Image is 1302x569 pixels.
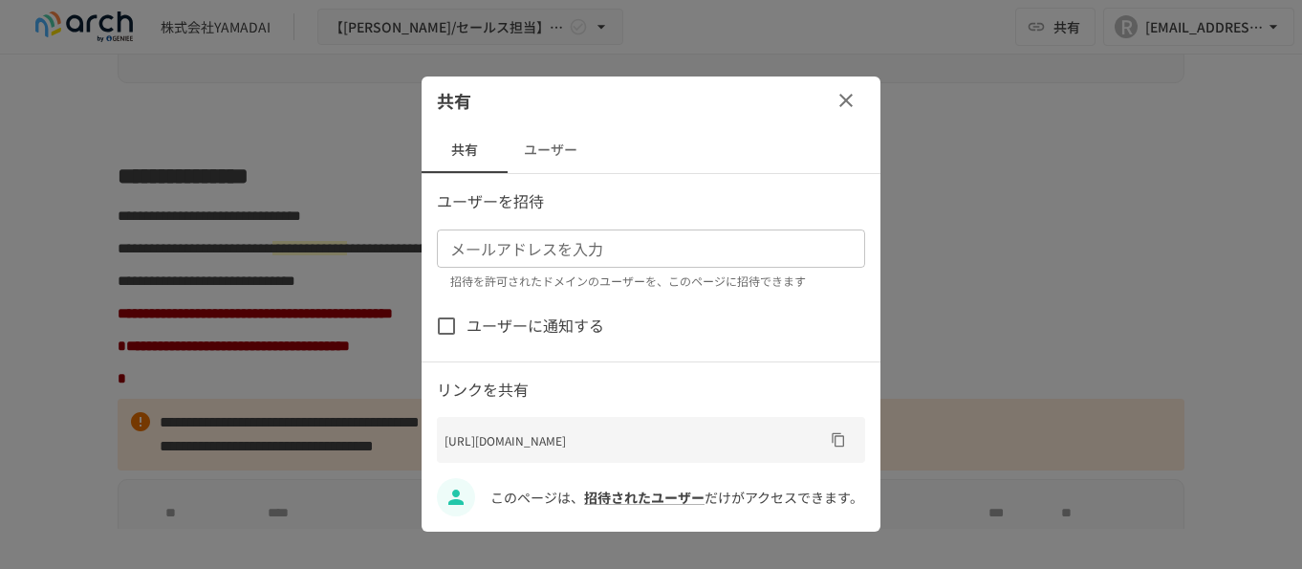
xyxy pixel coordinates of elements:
[422,74,880,127] div: 共有
[823,425,854,455] button: URLをコピー
[445,431,823,449] p: [URL][DOMAIN_NAME]
[437,189,865,214] p: ユーザーを招待
[490,487,865,508] p: このページは、 だけがアクセスできます。
[422,127,508,173] button: 共有
[450,272,852,291] p: 招待を許可されたドメインのユーザーを、このページに招待できます
[584,488,705,507] a: 招待されたユーザー
[467,314,604,339] span: ユーザーに通知する
[508,127,594,173] button: ユーザー
[437,378,865,403] p: リンクを共有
